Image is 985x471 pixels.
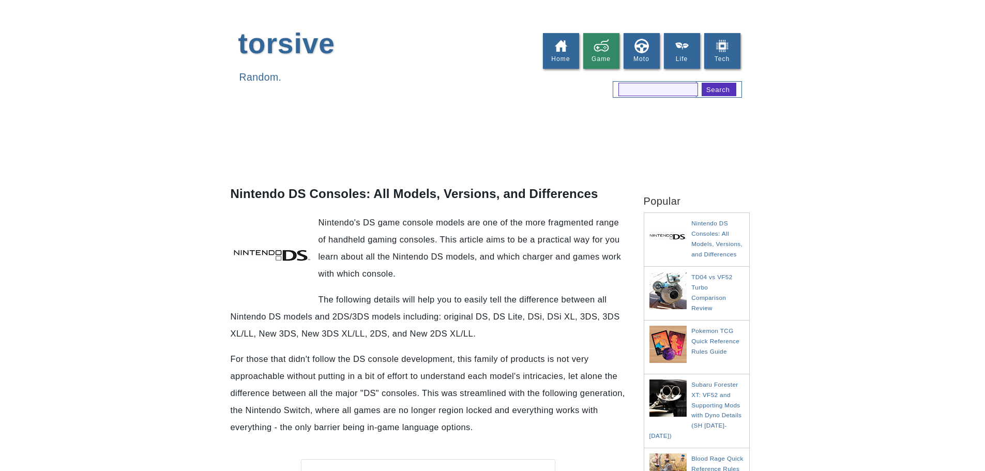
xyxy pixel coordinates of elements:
span: Random. [239,71,282,83]
img: home%2Bicon.png [553,38,569,54]
p: For those that didn't follow the DS console development, this family of products is not very appr... [231,351,626,436]
a: Home [543,33,579,69]
a: Game [583,33,619,69]
a: Tech [704,33,740,69]
input: search [702,83,736,96]
a: torsive [238,27,335,59]
h2: Popular [644,180,750,207]
a: Life [664,33,700,69]
p: The following details will help you to easily tell the difference between all Nintendo DS models ... [231,291,626,342]
img: DESCRIPTION [233,217,311,294]
a: TD04 vs VF52 Turbo Comparison Review [691,274,733,311]
p: Nintendo's DS game console models are one of the more fragmented range of handheld gaming console... [231,214,626,282]
a: Moto [624,33,660,69]
img: steering_wheel_icon.png [634,38,649,54]
img: plant_icon.png [674,38,690,54]
img: electronics_icon.png [715,38,730,54]
a: Subaru Forester XT: VF52 and Supporting Mods with Dyno Details (SH [DATE]-[DATE]) [649,381,742,439]
img: game.png [594,38,609,54]
input: search [618,83,699,96]
h1: Nintendo DS Consoles: All Models, Versions, and Differences [231,185,626,203]
img: Pokemon TCG Quick Reference Rules Guide [649,326,689,363]
a: Nintendo DS Consoles: All Models, Versions, and Differences [691,220,742,257]
a: Pokemon TCG Quick Reference Rules Guide [691,327,739,355]
img: Subaru Forester XT: VF52 and Supporting Mods with Dyno Details (SH 2008-2012) [649,379,689,417]
img: Nintendo DS Consoles: All Models, Versions, and Differences [649,218,689,255]
img: TD04 vs VF52 Turbo Comparison Review [649,272,689,309]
